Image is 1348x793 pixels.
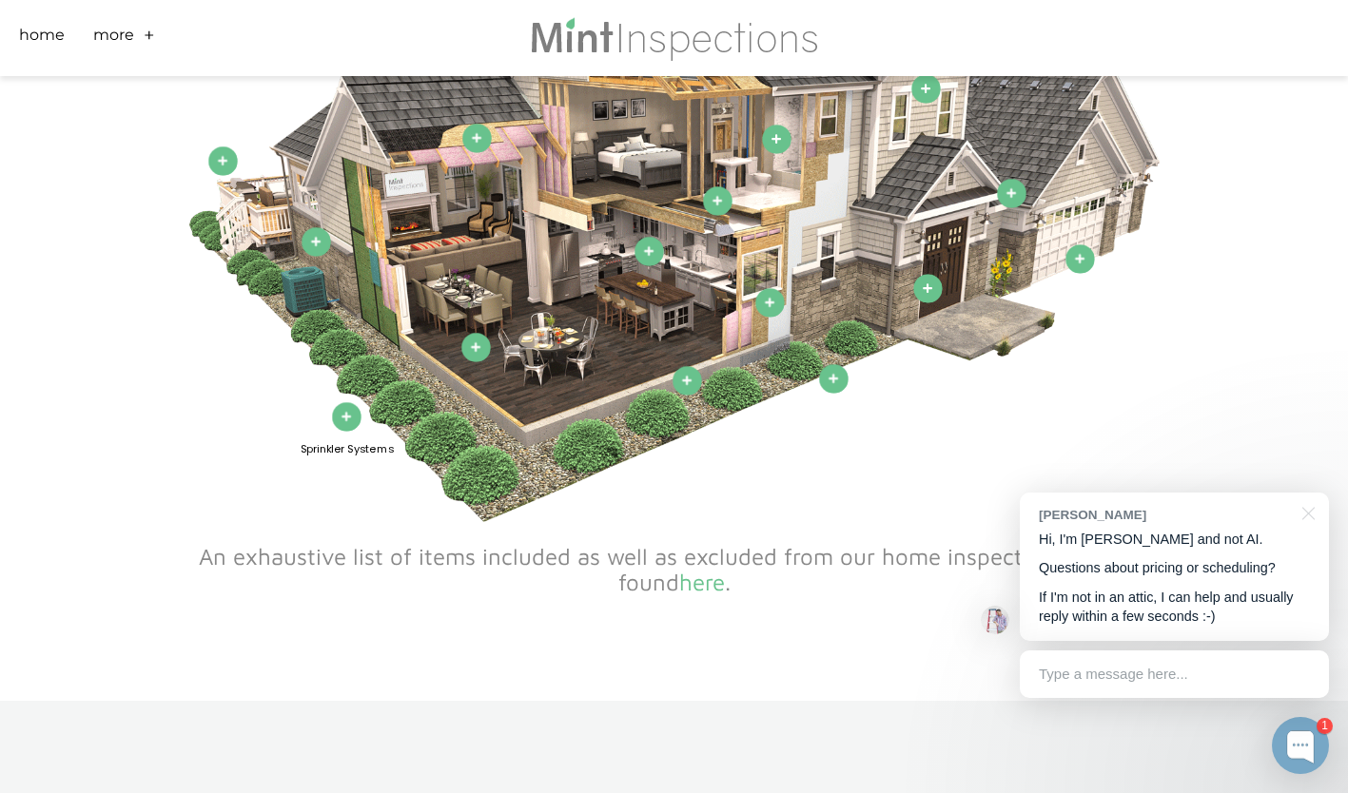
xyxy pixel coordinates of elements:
div: [PERSON_NAME] [1039,506,1291,524]
p: Hi, I'm [PERSON_NAME] and not AI. [1039,530,1310,550]
a: here [679,569,725,595]
a: Home [19,24,65,53]
a: + [144,24,155,53]
img: Josh Molleur [981,606,1009,634]
div: ​ [189,522,1160,615]
a: More [93,24,134,53]
div: Type a message here... [1020,650,1329,698]
div: 1 [1317,718,1333,734]
font: An exhaustive list of items included as well as excluded from our home inspections may be found​ . [199,543,1149,595]
img: Mint Inspections [529,15,819,61]
p: If I'm not in an attic, I can help and usually reply within a few seconds :-) [1039,588,1310,627]
p: Questions about pricing or scheduling? [1039,558,1310,578]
